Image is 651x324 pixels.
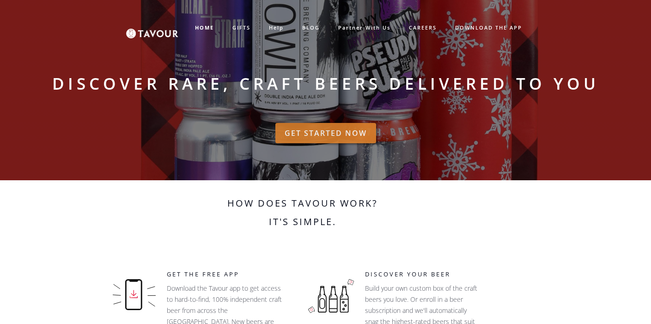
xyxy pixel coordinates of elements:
[365,270,490,279] h5: Discover your beer
[446,20,531,36] a: DOWNLOAD THE APP
[275,123,376,143] a: GET STARTED NOW
[293,20,329,36] a: BLOG
[171,194,434,240] h2: How does Tavour work? It's simple.
[195,24,214,31] strong: HOME
[52,73,599,95] strong: Discover rare, craft beers delivered to you
[329,20,400,36] a: partner with us
[260,20,293,36] a: help
[223,20,260,36] a: GIFTS
[400,20,446,36] a: CAREERS
[167,270,287,279] h5: GET THE FREE APP
[186,20,223,36] a: HOME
